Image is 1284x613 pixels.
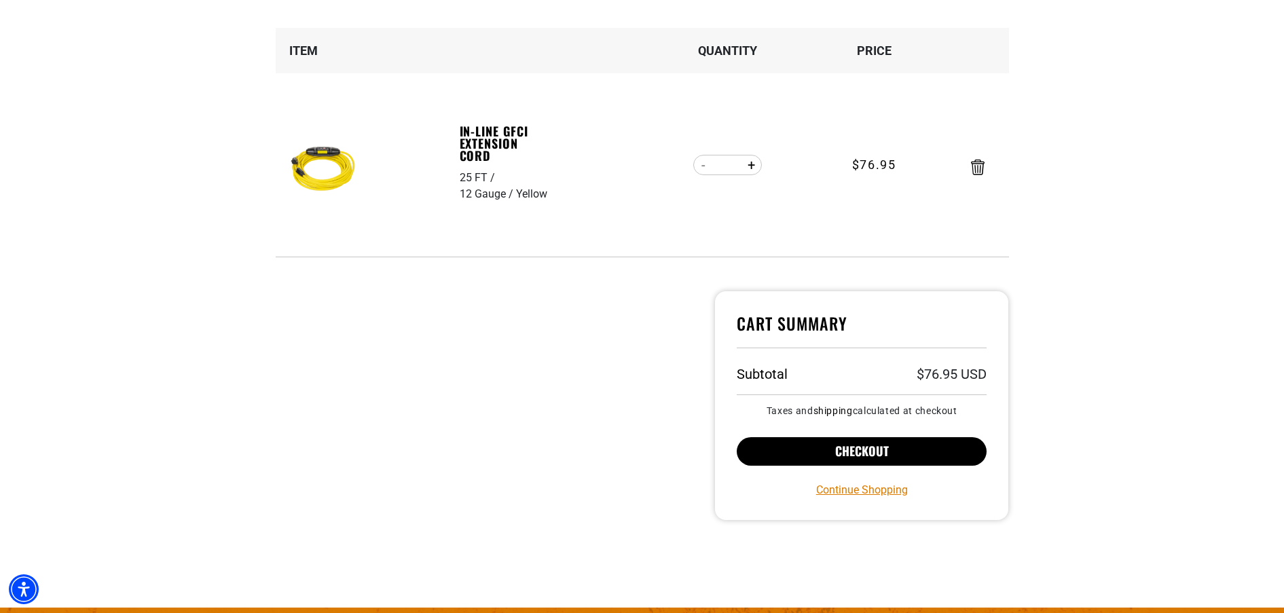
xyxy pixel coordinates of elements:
[737,313,987,348] h4: Cart Summary
[813,405,853,416] a: shipping
[917,367,987,381] p: $76.95 USD
[737,367,788,381] h3: Subtotal
[460,125,553,162] a: In-Line GFCI Extension Cord
[9,574,39,604] div: Accessibility Menu
[516,186,547,202] div: Yellow
[281,128,367,213] img: Yellow
[801,28,947,73] th: Price
[460,186,516,202] div: 12 Gauge
[737,406,987,415] small: Taxes and calculated at checkout
[714,153,741,177] input: Quantity for In-Line GFCI Extension Cord
[737,437,987,466] button: Checkout
[971,162,985,172] a: Remove In-Line GFCI Extension Cord - 25 FT / 12 Gauge / Yellow
[276,28,459,73] th: Item
[654,28,801,73] th: Quantity
[852,155,896,174] span: $76.95
[816,482,908,498] a: Continue Shopping
[460,170,498,186] div: 25 FT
